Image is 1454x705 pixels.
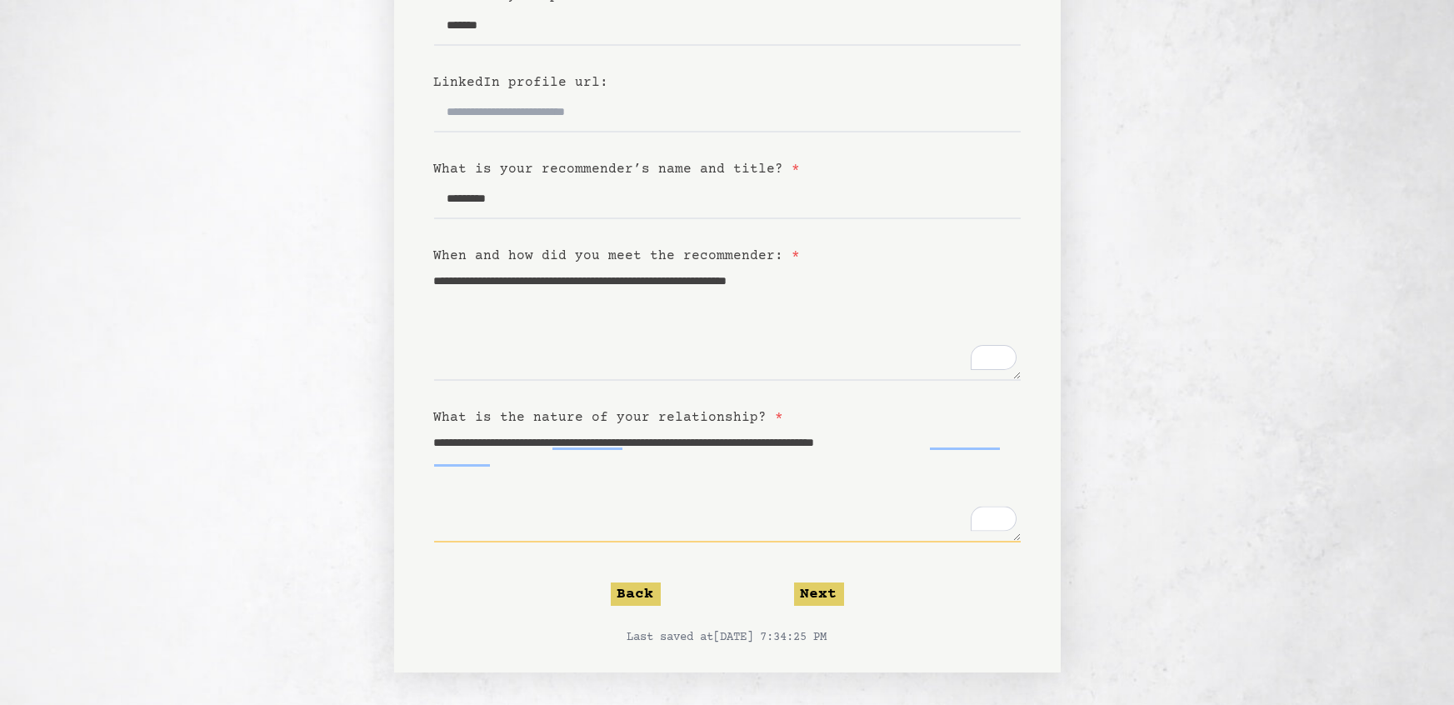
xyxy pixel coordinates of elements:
[434,248,801,263] label: When and how did you meet the recommender:
[794,582,844,606] button: Next
[434,427,1021,542] textarea: To enrich screen reader interactions, please activate Accessibility in Grammarly extension settings
[434,629,1021,646] p: Last saved at [DATE] 7:34:25 PM
[611,582,661,606] button: Back
[434,410,784,425] label: What is the nature of your relationship?
[434,162,801,177] label: What is your recommender’s name and title?
[434,75,609,90] label: LinkedIn profile url:
[434,266,1021,381] textarea: To enrich screen reader interactions, please activate Accessibility in Grammarly extension settings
